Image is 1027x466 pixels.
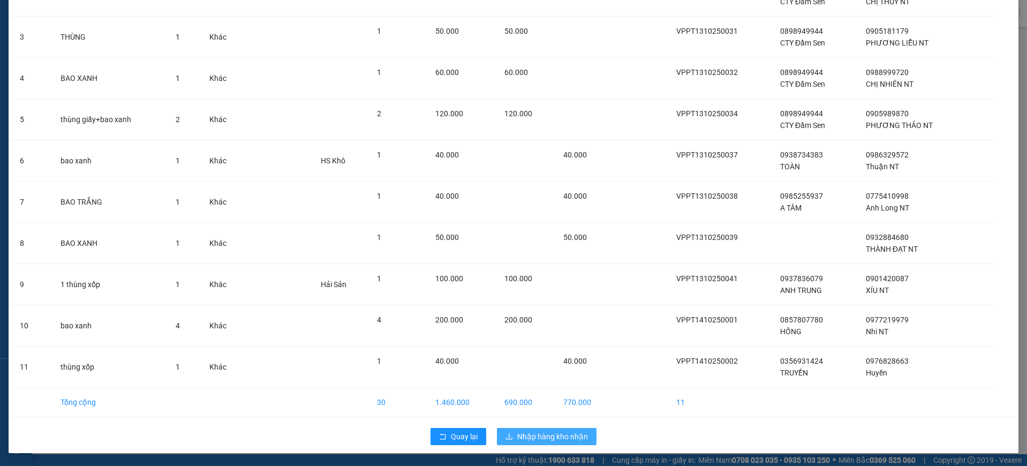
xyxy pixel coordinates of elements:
span: THÀNH ĐẠT NT [866,245,918,253]
td: 9 [11,264,52,305]
td: thùng giấy+bao xanh [52,99,167,140]
span: ANH TRUNG [780,286,822,295]
td: Khác [201,17,246,58]
span: CTY Đầm Sen [780,80,825,88]
span: 50.000 [435,233,459,242]
span: Anh Long NT [866,204,909,212]
td: 11 [668,388,772,417]
span: 1 [377,151,381,159]
span: 60.000 [504,68,528,77]
span: CTY Đầm Sen [780,121,825,130]
span: 60.000 [435,68,459,77]
span: 0986329572 [866,151,909,159]
span: 100.000 [435,274,463,283]
span: 0988999720 [866,68,909,77]
span: 0905181179 [866,27,909,35]
span: 40.000 [435,357,459,365]
td: Tổng cộng [52,388,167,417]
span: VPPT1310250041 [676,274,738,283]
span: Thuận NT [866,162,899,171]
span: PHƯƠNG THẢO NT [866,121,933,130]
td: Khác [201,182,246,223]
td: Khác [201,223,246,264]
td: BAO TRẮNG [52,182,167,223]
span: TRUYỀN [780,369,808,377]
span: 200.000 [435,315,463,324]
td: Khác [201,99,246,140]
td: 4 [11,58,52,99]
span: 0775410998 [866,192,909,200]
td: 3 [11,17,52,58]
td: Khác [201,305,246,347]
td: 11 [11,347,52,388]
td: bao xanh [52,305,167,347]
span: 1 [377,68,381,77]
span: 1 [377,233,381,242]
span: 1 [377,274,381,283]
td: Khác [201,264,246,305]
button: downloadNhập hàng kho nhận [497,428,596,445]
span: 0905989870 [866,109,909,118]
span: 0901420087 [866,274,909,283]
span: 0985255937 [780,192,823,200]
span: 100.000 [504,274,532,283]
td: Khác [201,347,246,388]
span: 0898949944 [780,109,823,118]
span: VPPT1310250039 [676,233,738,242]
span: A TÂM [780,204,802,212]
span: download [505,433,513,441]
span: HS Khô [321,156,345,165]
td: Khác [201,140,246,182]
td: BAO XANH [52,223,167,264]
button: rollbackQuay lại [431,428,486,445]
span: 1 [176,198,180,206]
span: 1 [377,27,381,35]
span: CHỊ NHIÊN NT [866,80,913,88]
span: Quay lại [451,431,478,442]
span: 1 [377,357,381,365]
td: BAO XANH [52,58,167,99]
span: 1 [377,192,381,200]
span: CTY Đầm Sen [780,39,825,47]
td: 690.000 [496,388,555,417]
span: 1 [176,74,180,82]
span: 120.000 [504,109,532,118]
span: 1 [176,33,180,41]
td: bao xanh [52,140,167,182]
span: VPPT1410250001 [676,315,738,324]
span: XÍU NT [866,286,889,295]
span: 0938734383 [780,151,823,159]
td: 7 [11,182,52,223]
span: VPPT1310250038 [676,192,738,200]
span: HỒNG [780,327,802,336]
span: Huyền [866,369,887,377]
span: 1 [176,280,180,289]
span: 0937836079 [780,274,823,283]
td: 1 thùng xốp [52,264,167,305]
span: 2 [176,115,180,124]
td: 1.460.000 [427,388,496,417]
span: Nhi NT [866,327,888,336]
td: thùng xốp [52,347,167,388]
td: 10 [11,305,52,347]
span: TOÀN [780,162,800,171]
span: VPPT1410250002 [676,357,738,365]
span: 0898949944 [780,68,823,77]
span: 0977219979 [866,315,909,324]
span: 120.000 [435,109,463,118]
span: 40.000 [435,192,459,200]
span: 0976828663 [866,357,909,365]
span: 1 [176,156,180,165]
span: 50.000 [504,27,528,35]
span: 200.000 [504,315,532,324]
td: 770.000 [555,388,614,417]
span: VPPT1310250034 [676,109,738,118]
td: 5 [11,99,52,140]
span: Nhập hàng kho nhận [517,431,588,442]
span: 0898949944 [780,27,823,35]
td: THÙNG [52,17,167,58]
span: 0857807780 [780,315,823,324]
span: 40.000 [563,357,587,365]
span: 40.000 [563,192,587,200]
span: 50.000 [563,233,587,242]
